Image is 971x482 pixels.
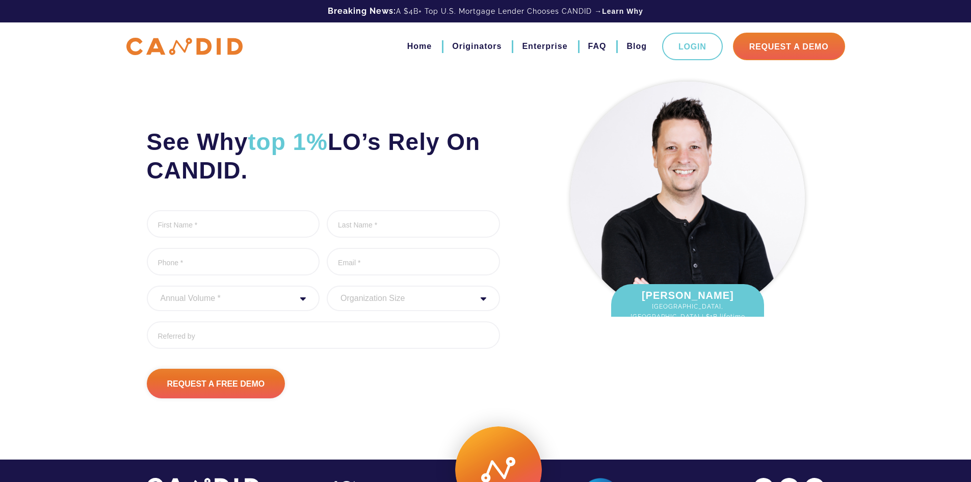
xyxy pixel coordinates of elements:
[248,129,328,155] span: top 1%
[327,248,500,275] input: Email *
[626,38,647,55] a: Blog
[327,210,500,238] input: Last Name *
[147,210,320,238] input: First Name *
[733,33,845,60] a: Request A Demo
[328,6,396,16] b: Breaking News:
[407,38,432,55] a: Home
[602,6,643,16] a: Learn Why
[588,38,607,55] a: FAQ
[662,33,723,60] a: Login
[522,38,567,55] a: Enterprise
[621,301,754,332] span: [GEOGRAPHIC_DATA], [GEOGRAPHIC_DATA] | $1B lifetime fundings.
[147,321,500,349] input: Referred by
[147,128,500,185] h2: See Why LO’s Rely On CANDID.
[147,369,285,398] input: Request A Free Demo
[147,248,320,275] input: Phone *
[126,38,243,56] img: CANDID APP
[452,38,502,55] a: Originators
[611,284,764,337] div: [PERSON_NAME]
